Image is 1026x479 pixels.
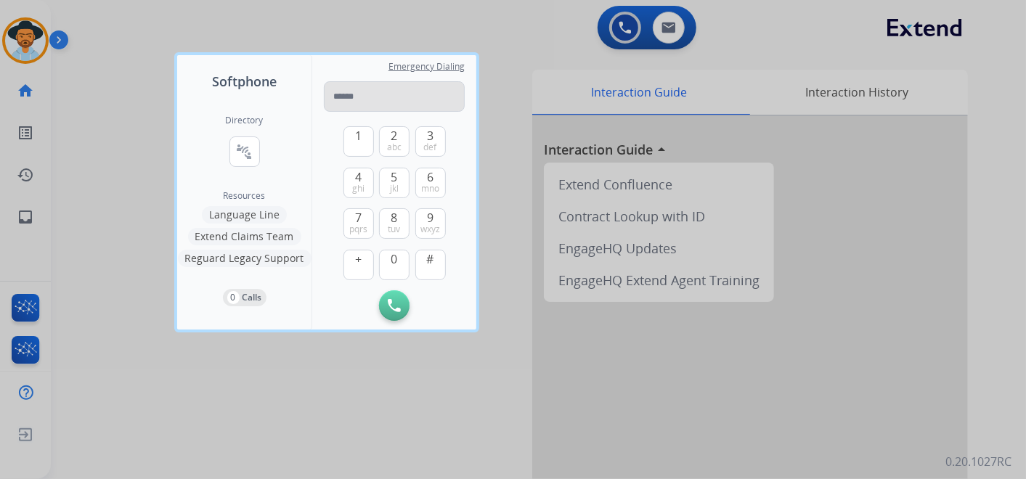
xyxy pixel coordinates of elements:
[349,224,367,235] span: pqrs
[391,209,398,226] span: 8
[223,289,266,306] button: 0Calls
[427,209,433,226] span: 9
[415,168,446,198] button: 6mno
[427,250,434,268] span: #
[427,127,433,144] span: 3
[424,142,437,153] span: def
[387,142,402,153] span: abc
[343,208,374,239] button: 7pqrs
[343,250,374,280] button: +
[379,168,410,198] button: 5jkl
[421,183,439,195] span: mno
[355,209,362,226] span: 7
[420,224,440,235] span: wxyz
[388,224,401,235] span: tuv
[391,127,398,144] span: 2
[243,291,262,304] p: Calls
[343,126,374,157] button: 1
[224,190,266,202] span: Resources
[391,168,398,186] span: 5
[379,126,410,157] button: 2abc
[355,127,362,144] span: 1
[352,183,365,195] span: ghi
[388,61,465,73] span: Emergency Dialing
[178,250,312,267] button: Reguard Legacy Support
[236,143,253,160] mat-icon: connect_without_contact
[415,208,446,239] button: 9wxyz
[415,250,446,280] button: #
[355,168,362,186] span: 4
[415,126,446,157] button: 3def
[388,299,401,312] img: call-button
[343,168,374,198] button: 4ghi
[379,250,410,280] button: 0
[391,250,398,268] span: 0
[379,208,410,239] button: 8tuv
[226,115,264,126] h2: Directory
[212,71,277,91] span: Softphone
[355,250,362,268] span: +
[227,291,240,304] p: 0
[945,453,1011,470] p: 0.20.1027RC
[202,206,287,224] button: Language Line
[427,168,433,186] span: 6
[188,228,301,245] button: Extend Claims Team
[390,183,399,195] span: jkl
